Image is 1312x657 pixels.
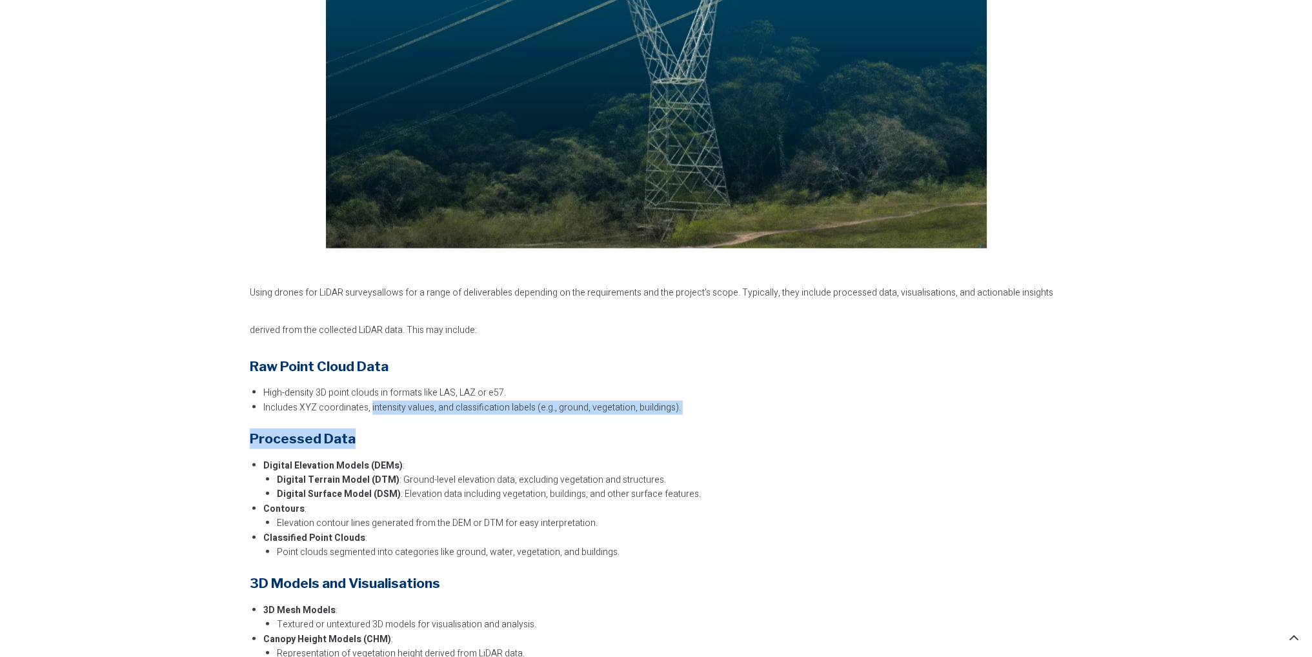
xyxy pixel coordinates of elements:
[250,286,377,299] span: Using drones for LiDAR surveys
[250,286,1053,337] span: allows for a range of deliverables depending on the requirements and the project’s scope. Typical...
[263,459,1063,502] li: :
[277,516,1063,531] li: Elevation contour lines generated from the DEM or DTM for easy interpretation.
[263,401,1063,415] li: Includes XYZ coordinates, intensity values, and classification labels (e.g., ground, vegetation, ...
[277,473,1063,487] li: : Ground-level elevation data, excluding vegetation and structures.
[250,430,356,447] strong: Processed Data
[277,487,401,501] strong: Digital Surface Model (DSM)
[263,386,1063,400] li: High-density 3D point clouds in formats like LAS, LAZ or e57.
[263,502,1063,531] li: :
[263,459,403,472] strong: Digital Elevation Models (DEMs)
[263,531,365,545] strong: Classified Point Clouds
[250,358,389,374] strong: Raw Point Cloud Data
[263,603,1063,632] li: :
[250,575,440,591] strong: 3D Models and Visualisations
[277,487,1063,501] li: : Elevation data including vegetation, buildings, and other surface features.
[277,618,1063,632] li: Textured or untextured 3D models for visualisation and analysis.
[263,603,336,617] strong: 3D Mesh Models
[277,473,399,487] strong: Digital Terrain Model (DTM)
[277,545,1063,560] li: Point clouds segmented into categories like ground, water, vegetation, and buildings.
[263,632,391,646] strong: Canopy Height Models (CHM)
[263,531,1063,560] li: :
[263,502,305,516] strong: Contours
